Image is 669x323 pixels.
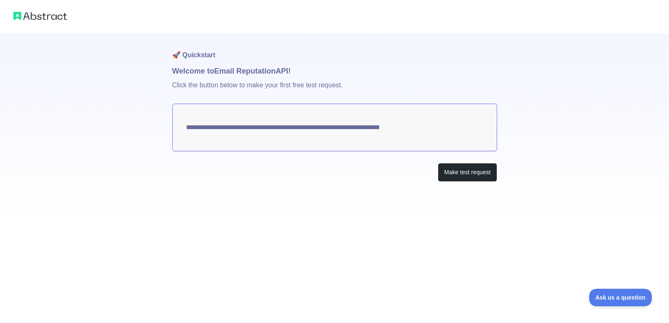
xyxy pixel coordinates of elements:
[13,10,67,22] img: Abstract logo
[172,65,497,77] h1: Welcome to Email Reputation API!
[589,289,652,306] iframe: Toggle Customer Support
[438,163,497,182] button: Make test request
[172,33,497,65] h1: 🚀 Quickstart
[172,77,497,104] p: Click the button below to make your first free test request.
